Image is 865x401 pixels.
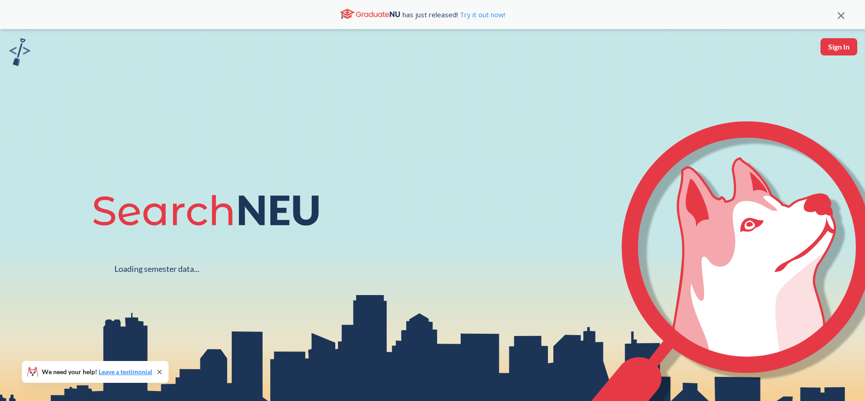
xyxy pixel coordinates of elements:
[820,38,857,55] button: Sign In
[458,10,505,19] a: Try it out now!
[403,10,505,20] span: has just released!
[42,369,152,375] span: We need your help!
[99,368,152,376] a: Leave a testimonial
[9,38,30,69] a: sandbox logo
[9,38,30,66] img: sandbox logo
[114,264,199,274] div: Loading semester data...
